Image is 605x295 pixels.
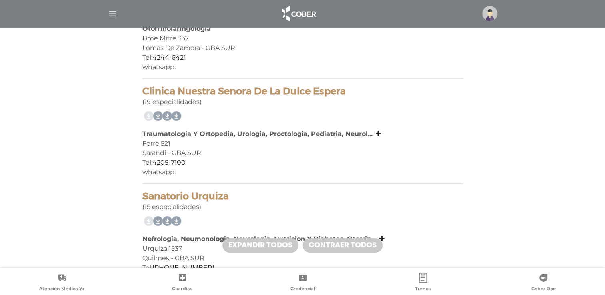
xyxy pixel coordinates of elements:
img: logo_cober_home-white.png [278,4,319,23]
a: Cober Doc [483,273,603,293]
div: Tel: [142,53,463,62]
img: profile-placeholder.svg [482,6,497,21]
div: (15 especialidades) [142,191,463,212]
a: Expandir todos [222,238,298,253]
a: 4205-7100 [152,159,186,166]
div: whatsapp: [142,167,463,177]
div: Quilmes - GBA SUR [142,253,463,263]
div: whatsapp: [142,62,463,72]
h4: Sanatorio Urquiza [142,191,463,202]
a: Atención Médica Ya [2,273,122,293]
img: Cober_menu-lines-white.svg [108,9,118,19]
div: (19 especialidades) [142,86,463,107]
b: Otorrinolaringologia [142,25,211,32]
b: Nefrologia, Neumonologia, Neurologia, Nutricion Y Diabetes, Otorrin... [142,235,376,243]
div: Lomas De Zamora - GBA SUR [142,43,463,53]
span: Guardias [172,286,192,293]
div: Sarandi - GBA SUR [142,148,463,158]
div: Ferre 521 [142,139,463,148]
a: Credencial [242,273,363,293]
span: Cober Doc [531,286,555,293]
span: Credencial [290,286,315,293]
b: Traumatologia Y Ortopedia, Urologia, Proctologia, Pediatria, Neurol... [142,130,373,138]
a: [PHONE_NUMBER] [152,264,214,271]
h4: Clinica Nuestra Senora De La Dulce Espera [142,86,463,97]
div: Bme Mitre 337 [142,34,463,43]
div: Tel: [142,158,463,167]
div: Tel: [142,263,463,273]
a: 4244-6421 [152,54,186,61]
span: Atención Médica Ya [39,286,84,293]
a: Contraer todos [303,238,383,253]
a: Turnos [363,273,483,293]
span: Turnos [415,286,431,293]
a: Guardias [122,273,242,293]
